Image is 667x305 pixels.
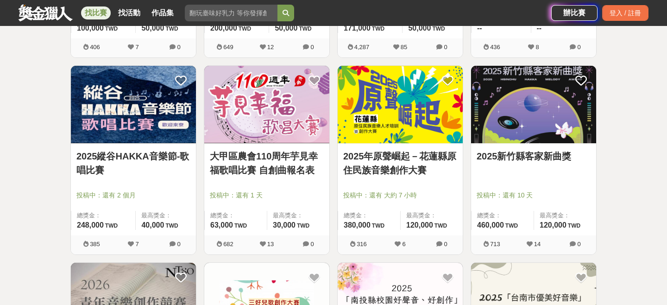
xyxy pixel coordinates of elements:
[432,25,445,32] span: TWD
[135,44,138,51] span: 7
[535,44,539,51] span: 8
[267,241,274,248] span: 13
[141,24,164,32] span: 50,000
[141,221,164,229] span: 40,000
[477,149,591,163] a: 2025新竹縣客家新曲獎
[275,24,297,32] span: 50,000
[273,211,324,220] span: 最高獎金：
[537,24,542,32] span: --
[76,149,190,177] a: 2025縱谷HAKKA音樂節-歌唱比賽
[338,66,463,144] a: Cover Image
[204,66,329,143] img: Cover Image
[77,211,130,220] span: 總獎金：
[77,221,104,229] span: 248,000
[338,66,463,143] img: Cover Image
[148,6,177,19] a: 作品集
[105,222,118,229] span: TWD
[177,241,180,248] span: 0
[210,149,324,177] a: 大甲區農會110周年芋見幸福歌唱比賽 自創曲報名表
[77,24,104,32] span: 100,000
[141,211,190,220] span: 最高獎金：
[185,5,277,21] input: 翻玩臺味好乳力 等你發揮創意！
[505,222,518,229] span: TWD
[90,44,100,51] span: 406
[71,66,196,143] img: Cover Image
[344,221,371,229] span: 380,000
[310,44,314,51] span: 0
[177,44,180,51] span: 0
[477,211,528,220] span: 總獎金：
[568,222,580,229] span: TWD
[210,191,324,200] span: 投稿中：還有 1 天
[165,25,178,32] span: TWD
[577,44,580,51] span: 0
[76,191,190,200] span: 投稿中：還有 2 個月
[540,211,591,220] span: 最高獎金：
[210,211,261,220] span: 總獎金：
[299,25,311,32] span: TWD
[81,6,111,19] a: 找比賽
[114,6,144,19] a: 找活動
[344,211,395,220] span: 總獎金：
[223,241,233,248] span: 682
[372,25,384,32] span: TWD
[310,241,314,248] span: 0
[434,222,447,229] span: TWD
[90,241,100,248] span: 385
[406,211,457,220] span: 最高獎金：
[105,25,118,32] span: TWD
[165,222,178,229] span: TWD
[357,241,367,248] span: 316
[534,241,541,248] span: 14
[477,221,504,229] span: 460,000
[401,44,407,51] span: 85
[135,241,138,248] span: 7
[234,222,247,229] span: TWD
[471,66,596,144] a: Cover Image
[444,241,447,248] span: 0
[71,66,196,144] a: Cover Image
[444,44,447,51] span: 0
[210,24,237,32] span: 200,000
[372,222,384,229] span: TWD
[477,24,482,32] span: --
[408,24,431,32] span: 50,000
[540,221,566,229] span: 120,000
[273,221,296,229] span: 30,000
[343,149,457,177] a: 2025年原聲崛起－花蓮縣原住民族音樂創作大賽
[267,44,274,51] span: 12
[343,191,457,200] span: 投稿中：還有 大約 7 小時
[223,44,233,51] span: 649
[297,222,309,229] span: TWD
[402,241,405,248] span: 6
[490,44,500,51] span: 436
[551,5,598,21] a: 辦比賽
[490,241,500,248] span: 713
[477,191,591,200] span: 投稿中：還有 10 天
[210,221,233,229] span: 63,000
[204,66,329,144] a: Cover Image
[602,5,648,21] div: 登入 / 註冊
[239,25,251,32] span: TWD
[344,24,371,32] span: 171,000
[354,44,370,51] span: 4,287
[471,66,596,143] img: Cover Image
[406,221,433,229] span: 120,000
[577,241,580,248] span: 0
